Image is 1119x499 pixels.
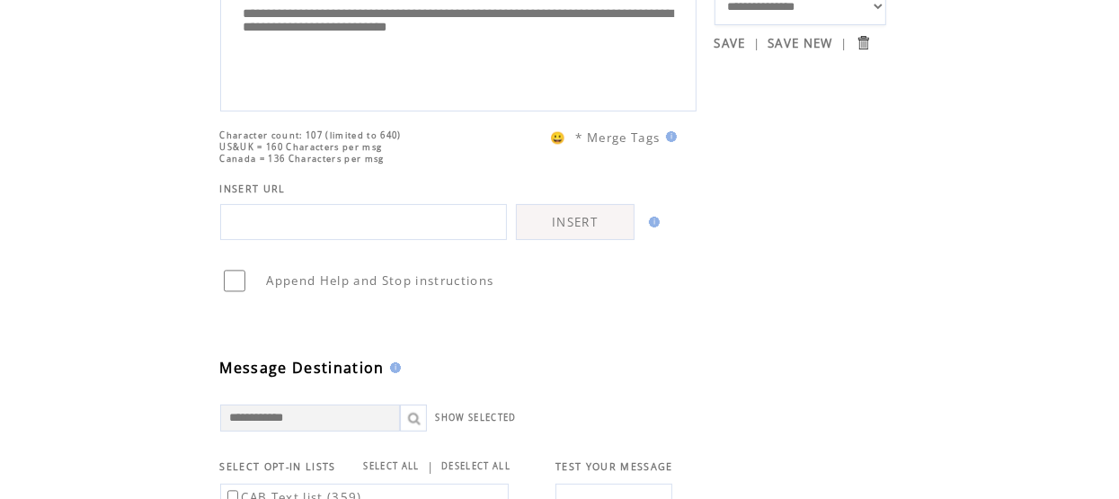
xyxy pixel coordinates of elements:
a: SAVE [715,35,746,51]
span: SELECT OPT-IN LISTS [220,460,336,473]
span: | [840,35,848,51]
a: SELECT ALL [364,460,420,472]
span: | [427,459,434,475]
span: Canada = 136 Characters per msg [220,153,385,165]
a: DESELECT ALL [441,460,511,472]
a: SHOW SELECTED [436,412,517,423]
span: TEST YOUR MESSAGE [555,460,673,473]
img: help.gif [385,362,401,373]
a: SAVE NEW [768,35,833,51]
span: 😀 [550,129,566,146]
a: INSERT [516,204,635,240]
input: Submit [855,34,872,51]
span: US&UK = 160 Characters per msg [220,141,383,153]
span: INSERT URL [220,183,286,195]
span: Message Destination [220,358,385,378]
span: | [753,35,760,51]
img: help.gif [644,217,660,227]
span: Character count: 107 (limited to 640) [220,129,402,141]
span: Append Help and Stop instructions [266,272,493,289]
span: * Merge Tags [576,129,661,146]
img: help.gif [661,131,677,142]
